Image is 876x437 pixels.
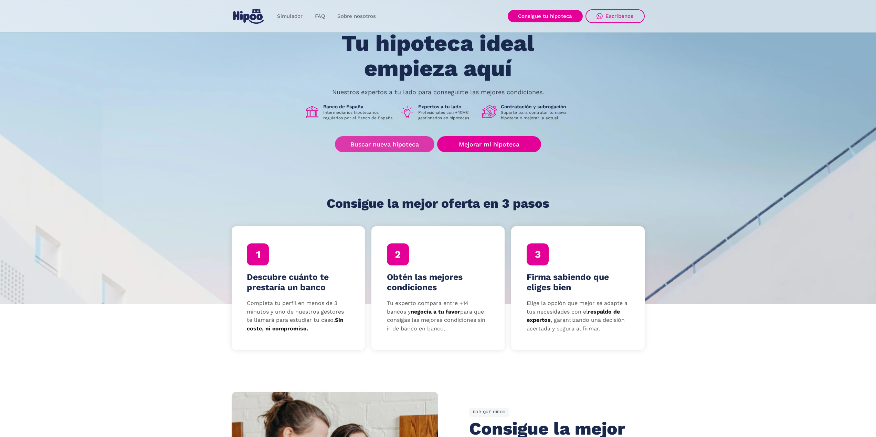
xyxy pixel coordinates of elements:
[387,299,489,333] p: Tu experto compara entre +14 bancos y para que consigas las mejores condiciones sin ir de banco e...
[501,110,572,121] p: Soporte para contratar tu nueva hipoteca o mejorar la actual
[527,272,629,293] h4: Firma sabiendo que eliges bien
[247,299,349,333] p: Completa tu perfil en menos de 3 minutos y uno de nuestros gestores te llamará para estudiar tu c...
[309,10,331,23] a: FAQ
[271,10,309,23] a: Simulador
[501,103,572,110] h1: Contratación y subrogación
[247,317,344,332] strong: Sin coste, ni compromiso.
[418,103,477,110] h1: Expertos a tu lado
[332,89,544,95] p: Nuestros expertos a tu lado para conseguirte las mejores condiciones.
[585,9,645,23] a: Escríbenos
[327,197,549,210] h1: Consigue la mejor oferta en 3 pasos
[232,6,265,26] a: home
[335,136,434,152] a: Buscar nueva hipoteca
[323,110,394,121] p: Intermediarios hipotecarios regulados por el Banco de España
[469,408,510,417] div: POR QUÉ HIPOO
[411,308,460,315] strong: negocia a tu favor
[247,272,349,293] h4: Descubre cuánto te prestaría un banco
[605,13,634,19] div: Escríbenos
[418,110,477,121] p: Profesionales con +40M€ gestionados en hipotecas
[508,10,583,22] a: Consigue tu hipoteca
[331,10,382,23] a: Sobre nosotros
[437,136,541,152] a: Mejorar mi hipoteca
[323,103,394,110] h1: Banco de España
[307,31,568,81] h1: Tu hipoteca ideal empieza aquí
[527,299,629,333] p: Elige la opción que mejor se adapte a tus necesidades con el , garantizando una decisión acertada...
[387,272,489,293] h4: Obtén las mejores condiciones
